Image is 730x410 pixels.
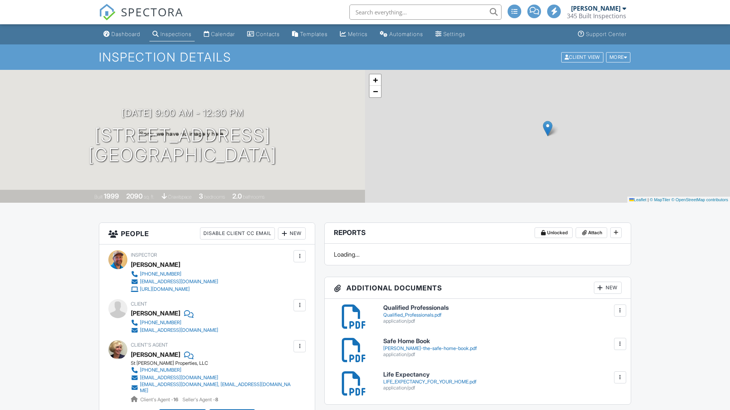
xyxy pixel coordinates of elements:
div: New [594,282,622,294]
div: Settings [443,31,465,37]
a: [PHONE_NUMBER] [131,366,292,374]
span: − [373,87,378,96]
a: Support Center [575,27,630,41]
div: [PHONE_NUMBER] [140,320,181,326]
a: Leaflet [629,197,646,202]
span: bedrooms [204,194,225,200]
h1: [STREET_ADDRESS] [GEOGRAPHIC_DATA] [88,125,277,166]
h3: [DATE] 9:00 am - 12:30 pm [122,108,244,118]
a: © MapTiler [650,197,670,202]
span: | [647,197,649,202]
div: [PERSON_NAME] [131,259,180,270]
span: sq. ft. [144,194,154,200]
div: [PERSON_NAME] [131,307,180,319]
div: Dashboard [111,31,140,37]
a: © OpenStreetMap contributors [671,197,728,202]
a: [EMAIL_ADDRESS][DOMAIN_NAME], [EMAIL_ADDRESS][DOMAIN_NAME] [131,382,292,394]
a: Zoom in [370,74,381,86]
a: Settings [432,27,468,41]
div: Automations [389,31,423,37]
div: LIFE_EXPECTANCY_FOR_YOUR_HOME.pdf [383,379,622,385]
a: Client View [560,54,605,60]
span: Inspector [131,252,157,258]
div: Templates [300,31,328,37]
a: [PERSON_NAME] [131,349,180,360]
a: Templates [289,27,331,41]
strong: 8 [215,397,218,402]
div: 3 [199,192,203,200]
h3: Additional Documents [325,277,631,299]
strong: 16 [173,397,178,402]
div: Inspections [160,31,192,37]
div: More [606,52,631,62]
h6: Safe Home Book [383,338,622,345]
div: [URL][DOMAIN_NAME] [140,286,190,292]
div: Calendar [211,31,235,37]
div: [PERSON_NAME]-the-safe-home-book.pdf [383,345,622,352]
span: SPECTORA [121,4,183,20]
h6: Qualified Professionals [383,304,622,311]
a: Contacts [244,27,283,41]
span: Seller's Agent - [182,397,218,402]
div: [EMAIL_ADDRESS][DOMAIN_NAME] [140,375,218,381]
a: [EMAIL_ADDRESS][DOMAIN_NAME] [131,374,292,382]
div: [EMAIL_ADDRESS][DOMAIN_NAME] [140,327,218,333]
div: Client View [561,52,603,62]
div: New [278,227,306,240]
span: Client [131,301,147,307]
div: [EMAIL_ADDRESS][DOMAIN_NAME] [140,279,218,285]
div: [EMAIL_ADDRESS][DOMAIN_NAME], [EMAIL_ADDRESS][DOMAIN_NAME] [140,382,292,394]
a: Life Expectancy LIFE_EXPECTANCY_FOR_YOUR_HOME.pdf application/pdf [383,371,622,391]
span: Client's Agent - [140,397,179,402]
div: application/pdf [383,385,622,391]
div: Qualified_Professionals.pdf [383,312,622,318]
input: Search everything... [349,5,501,20]
div: application/pdf [383,352,622,358]
span: bathrooms [243,194,265,200]
a: Safe Home Book [PERSON_NAME]-the-safe-home-book.pdf application/pdf [383,338,622,357]
div: Disable Client CC Email [200,227,275,240]
a: SPECTORA [99,10,183,26]
div: 345 Built Inspections [567,12,626,20]
div: [PHONE_NUMBER] [140,271,181,277]
div: application/pdf [383,318,622,324]
span: Client's Agent [131,342,168,348]
a: [PHONE_NUMBER] [131,270,218,278]
img: The Best Home Inspection Software - Spectora [99,4,116,20]
img: Marker [543,121,552,136]
div: Contacts [256,31,280,37]
a: Metrics [337,27,371,41]
a: Dashboard [100,27,143,41]
div: Support Center [586,31,627,37]
a: [PHONE_NUMBER] [131,319,218,326]
a: [EMAIL_ADDRESS][DOMAIN_NAME] [131,326,218,334]
div: St [PERSON_NAME] Properties, LLC [131,360,298,366]
h6: Life Expectancy [383,371,622,378]
div: 2090 [126,192,143,200]
a: Inspections [149,27,195,41]
div: 1999 [104,192,119,200]
a: Zoom out [370,86,381,97]
span: crawlspace [168,194,192,200]
div: 2.0 [232,192,242,200]
h3: People [99,223,315,244]
a: [URL][DOMAIN_NAME] [131,285,218,293]
a: Qualified Professionals Qualified_Professionals.pdf application/pdf [383,304,622,324]
a: [EMAIL_ADDRESS][DOMAIN_NAME] [131,278,218,285]
div: [PERSON_NAME] [571,5,620,12]
a: Calendar [201,27,238,41]
span: + [373,75,378,85]
a: Automations (Advanced) [377,27,426,41]
span: Built [94,194,103,200]
h1: Inspection Details [99,50,631,64]
div: Metrics [348,31,368,37]
div: [PHONE_NUMBER] [140,367,181,373]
